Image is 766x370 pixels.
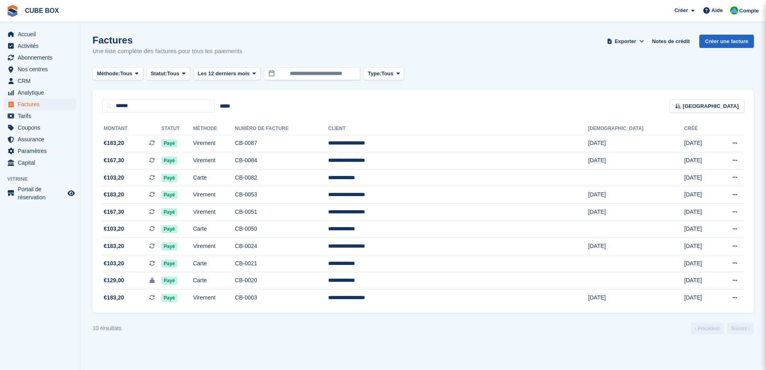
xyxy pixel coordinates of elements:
a: menu [4,145,76,157]
span: Paramètres [18,145,66,157]
a: menu [4,122,76,133]
td: [DATE] [684,169,715,186]
span: Méthode: [97,70,120,78]
span: Payé [161,208,177,216]
td: [DATE] [684,272,715,289]
span: Tous [120,70,132,78]
span: Exporter [615,37,636,45]
span: Compte [739,7,759,15]
td: Carte [193,255,235,272]
span: €129,00 [104,276,124,285]
span: Analytique [18,87,66,98]
div: 10 résultats [92,324,121,333]
span: Activités [18,40,66,52]
td: CB-0084 [235,152,328,169]
td: CB-0050 [235,221,328,238]
a: menu [4,87,76,98]
th: [DEMOGRAPHIC_DATA] [588,122,684,135]
span: Payé [161,242,177,250]
span: Tous [167,70,179,78]
span: Vitrine [7,175,80,183]
button: Statut: Tous [146,67,190,81]
td: CB-0021 [235,255,328,272]
span: €183,20 [104,294,124,302]
td: [DATE] [588,152,684,169]
th: Client [328,122,588,135]
span: Aide [711,6,723,14]
a: menu [4,157,76,168]
a: menu [4,29,76,40]
td: [DATE] [588,289,684,306]
th: Statut [161,122,193,135]
td: [DATE] [588,135,684,152]
td: [DATE] [684,238,715,255]
span: Payé [161,174,177,182]
a: CUBE BOX [22,4,62,17]
button: Méthode: Tous [92,67,143,81]
span: Coupons [18,122,66,133]
span: Portail de réservation [18,185,66,201]
button: Les 12 derniers mois [193,67,261,81]
a: menu [4,75,76,87]
span: Payé [161,277,177,285]
span: Tarifs [18,110,66,122]
a: menu [4,40,76,52]
span: €183,20 [104,139,124,147]
span: Factures [18,99,66,110]
td: Virement [193,152,235,169]
td: [DATE] [588,238,684,255]
td: [DATE] [684,221,715,238]
td: [DATE] [684,289,715,306]
span: €103,20 [104,259,124,268]
span: €167,30 [104,208,124,216]
th: Méthode [193,122,235,135]
span: €183,20 [104,190,124,199]
span: Abonnements [18,52,66,63]
a: Précédent [691,322,724,335]
th: Créé [684,122,715,135]
span: €103,20 [104,225,124,233]
span: Accueil [18,29,66,40]
span: Payé [161,191,177,199]
img: Cube Box [730,6,738,14]
span: Capital [18,157,66,168]
td: [DATE] [684,135,715,152]
span: Payé [161,225,177,233]
td: [DATE] [684,255,715,272]
td: Virement [193,289,235,306]
td: Virement [193,238,235,255]
h1: Factures [92,35,242,45]
td: CB-0020 [235,272,328,289]
span: [GEOGRAPHIC_DATA] [683,102,739,110]
span: CRM [18,75,66,87]
td: [DATE] [684,204,715,221]
a: Boutique d'aperçu [66,188,76,198]
td: CB-0087 [235,135,328,152]
td: Virement [193,204,235,221]
img: stora-icon-8386f47178a22dfd0bd8f6a31ec36ba5ce8667c1dd55bd0f319d3a0aa187defe.svg [6,5,18,17]
td: CB-0024 [235,238,328,255]
a: menu [4,110,76,122]
span: Payé [161,260,177,268]
td: [DATE] [588,186,684,204]
span: €183,20 [104,242,124,250]
th: Numéro de facture [235,122,328,135]
td: [DATE] [684,152,715,169]
a: menu [4,99,76,110]
td: Carte [193,272,235,289]
a: menu [4,52,76,63]
a: Suivant [727,322,754,335]
a: menu [4,134,76,145]
td: CB-0082 [235,169,328,186]
a: Créer une facture [699,35,754,48]
td: Virement [193,186,235,204]
td: CB-0003 [235,289,328,306]
span: Créer [674,6,688,14]
span: €103,20 [104,174,124,182]
td: [DATE] [684,186,715,204]
td: [DATE] [588,204,684,221]
td: CB-0053 [235,186,328,204]
span: Type: [368,70,382,78]
td: CB-0051 [235,204,328,221]
th: Montant [102,122,161,135]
